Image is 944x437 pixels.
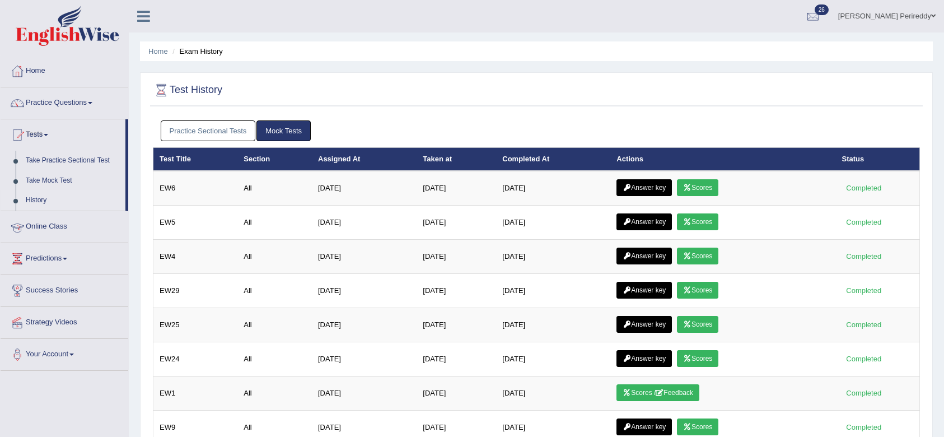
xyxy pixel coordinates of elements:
a: Home [148,47,168,55]
td: [DATE] [312,308,417,342]
td: All [237,240,312,274]
td: [DATE] [417,240,496,274]
td: [DATE] [417,342,496,376]
a: Answer key [616,248,672,264]
td: EW29 [153,274,238,308]
td: [DATE] [312,274,417,308]
a: Mock Tests [256,120,311,141]
a: Answer key [616,282,672,299]
a: Answer key [616,419,672,435]
th: Section [237,147,312,171]
div: Completed [842,285,886,296]
td: All [237,308,312,342]
a: Scores [677,419,718,435]
td: [DATE] [496,274,610,308]
li: Exam History [170,46,223,57]
a: Scores [677,213,718,230]
td: [DATE] [417,376,496,411]
th: Assigned At [312,147,417,171]
a: Answer key [616,316,672,333]
a: Answer key [616,350,672,367]
a: Practice Sectional Tests [161,120,256,141]
td: [DATE] [312,376,417,411]
td: All [237,274,312,308]
a: Scores [677,248,718,264]
a: Take Practice Sectional Test [21,151,125,171]
a: Tests [1,119,125,147]
td: [DATE] [496,171,610,206]
a: History [21,190,125,211]
div: Completed [842,250,886,262]
a: Practice Questions [1,87,128,115]
div: Completed [842,353,886,365]
th: Status [836,147,920,171]
td: [DATE] [417,308,496,342]
a: Predictions [1,243,128,271]
td: [DATE] [312,342,417,376]
td: EW24 [153,342,238,376]
td: [DATE] [496,240,610,274]
a: Success Stories [1,275,128,303]
td: [DATE] [312,206,417,240]
td: All [237,342,312,376]
a: Home [1,55,128,83]
div: Completed [842,319,886,331]
td: [DATE] [417,274,496,308]
td: [DATE] [312,171,417,206]
td: [DATE] [312,240,417,274]
th: Taken at [417,147,496,171]
td: [DATE] [417,206,496,240]
span: 26 [815,4,829,15]
td: EW4 [153,240,238,274]
a: Scores [677,350,718,367]
div: Completed [842,421,886,433]
a: Scores /Feedback [616,384,699,401]
div: Completed [842,216,886,228]
h2: Test History [153,82,222,99]
th: Test Title [153,147,238,171]
td: All [237,206,312,240]
td: EW1 [153,376,238,411]
div: Completed [842,387,886,399]
a: Strategy Videos [1,307,128,335]
td: [DATE] [496,342,610,376]
div: Completed [842,182,886,194]
a: Take Mock Test [21,171,125,191]
td: [DATE] [496,206,610,240]
td: All [237,171,312,206]
a: Scores [677,179,718,196]
td: EW5 [153,206,238,240]
a: Answer key [616,213,672,230]
td: [DATE] [496,308,610,342]
td: EW25 [153,308,238,342]
td: [DATE] [417,171,496,206]
td: All [237,376,312,411]
td: EW6 [153,171,238,206]
th: Actions [610,147,835,171]
th: Completed At [496,147,610,171]
a: Scores [677,316,718,333]
td: [DATE] [496,376,610,411]
a: Answer key [616,179,672,196]
a: Your Account [1,339,128,367]
a: Online Class [1,211,128,239]
a: Scores [677,282,718,299]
